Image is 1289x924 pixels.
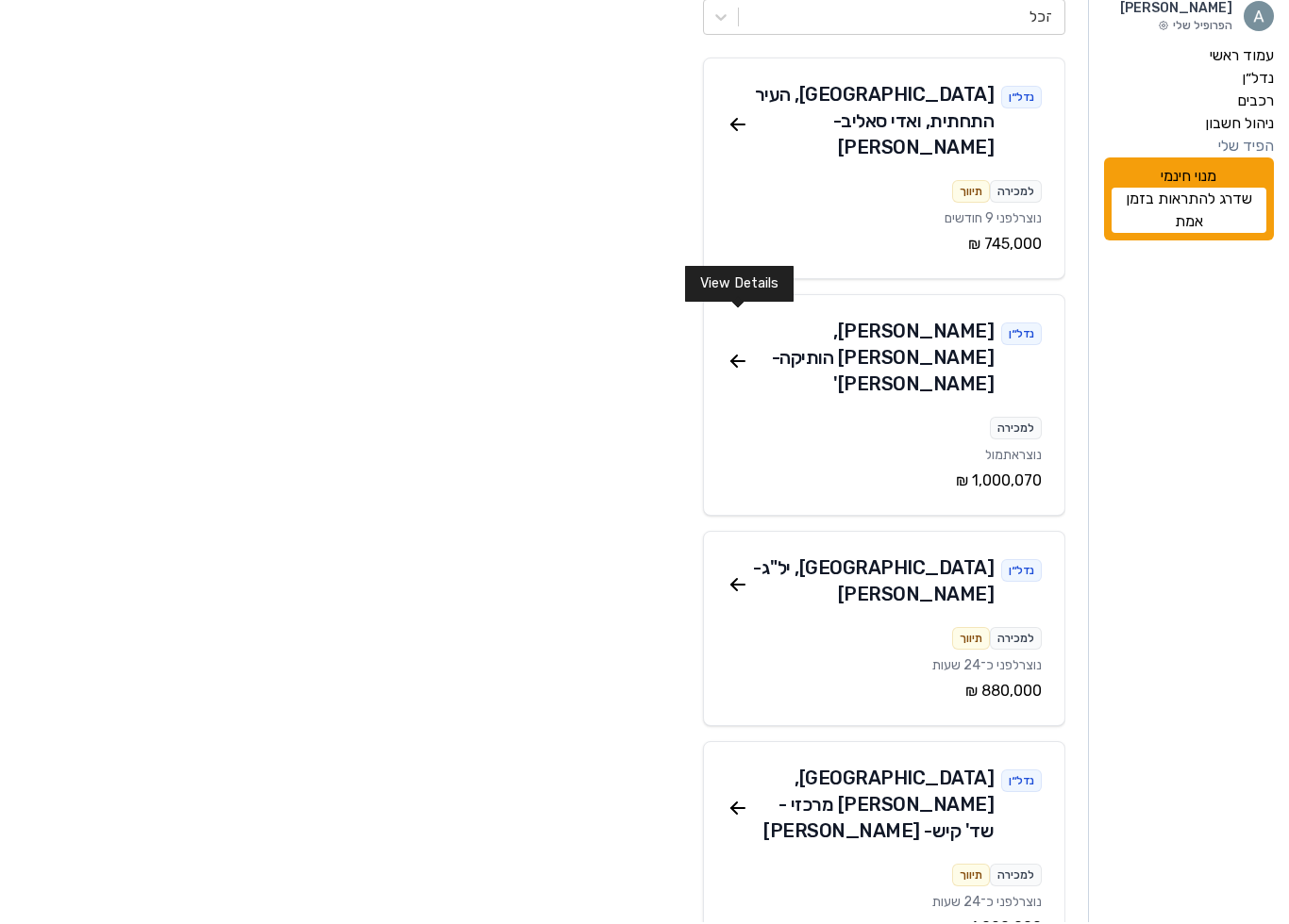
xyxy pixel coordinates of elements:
[932,896,1042,912] span: נוצר לפני כ־24 שעות
[990,629,1042,652] div: למכירה
[1104,114,1274,137] a: ניהול חשבון
[1001,88,1042,110] div: נדל״ן
[1244,3,1274,33] img: תמונת פרופיל
[1120,1,1232,20] p: [PERSON_NAME]
[1242,69,1274,91] label: נדל״ן
[749,556,995,609] div: [GEOGRAPHIC_DATA] , יל"ג - [PERSON_NAME]
[1104,137,1274,159] a: הפיד שלי
[990,182,1042,205] div: למכירה
[1104,46,1274,69] a: עמוד ראשי
[749,83,995,162] div: [GEOGRAPHIC_DATA] , העיר התחתית, ואדי סאליב - [PERSON_NAME]
[1001,324,1042,347] div: נדל״ן
[1218,137,1274,159] label: הפיד שלי
[952,182,990,205] div: תיווך
[1205,114,1274,137] label: ניהול חשבון
[945,212,1042,228] span: נוצר לפני 9 חודשים
[1120,20,1232,35] p: הפרופיל שלי
[952,629,990,652] div: תיווך
[749,320,995,399] div: [PERSON_NAME] , [PERSON_NAME] הותיקה - [PERSON_NAME]'
[727,471,1042,494] div: ‏1,000,070 ‏₪
[727,235,1042,257] div: ‏745,000 ‏₪
[1001,561,1042,584] div: נדל״ן
[1104,91,1274,114] a: רכבים
[1104,159,1274,242] div: מנוי חינמי
[985,449,1042,465] span: נוצר אתמול
[1001,771,1042,794] div: נדל״ן
[1104,1,1274,35] a: תמונת פרופיל[PERSON_NAME]הפרופיל שלי
[932,659,1042,675] span: נוצר לפני כ־24 שעות
[990,419,1042,441] div: למכירה
[1104,69,1274,91] a: נדל״ן
[727,682,1042,704] div: ‏880,000 ‏₪
[952,866,990,888] div: תיווך
[749,767,995,846] div: [GEOGRAPHIC_DATA] , [PERSON_NAME] מרכזי - שד' קיש - [PERSON_NAME]
[990,866,1042,888] div: למכירה
[1210,46,1274,69] label: עמוד ראשי
[1112,190,1266,235] a: שדרג להתראות בזמן אמת
[1237,91,1274,114] label: רכבים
